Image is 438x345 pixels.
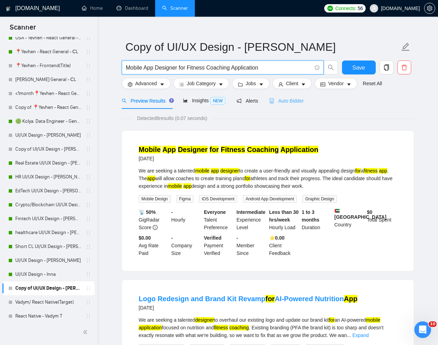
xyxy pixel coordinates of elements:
[86,188,91,194] span: holder
[246,80,256,87] span: Jobs
[83,329,90,336] span: double-left
[414,321,431,338] iframe: Intercom live chat
[268,208,301,231] div: Hourly Load
[320,82,325,87] span: idcard
[202,234,235,257] div: Payment Verified
[324,61,338,74] button: search
[259,82,264,87] span: caret-down
[126,38,400,56] input: Scanner name...
[347,82,351,87] span: caret-down
[202,208,235,231] div: Talent Preference
[324,64,337,71] span: search
[15,226,81,240] a: healthcare UI/UX Design - [PERSON_NAME]
[278,82,283,87] span: user
[137,234,170,257] div: Avg Rate Paid
[364,168,377,174] mark: fitness
[401,42,410,51] span: edit
[15,309,81,323] a: React Native - Vadym T
[235,234,268,257] div: Member Since
[139,316,397,339] div: We are seeking a talented to overhaul our existing logo and update our brand kit an AI-powered fo...
[15,295,81,309] a: Vadym/ React Native(Target)
[176,195,193,203] span: Figma
[173,78,229,89] button: barsJob Categorycaret-down
[269,98,304,104] span: Auto Bidder
[86,258,91,263] span: holder
[243,195,297,203] span: Android App Development
[15,73,81,87] a: [PERSON_NAME] General - СL
[15,212,81,226] a: Fintech UI/UX Design - [PERSON_NAME]
[15,128,81,142] a: UI/UX Design - [PERSON_NAME]
[195,168,209,174] mark: mobile
[398,64,411,71] span: delete
[429,321,437,327] span: 10
[139,209,156,215] b: 📡 50%
[122,98,172,104] span: Preview Results
[15,101,81,114] a: Copy of 📍Yevhen - React General - СL
[171,235,173,241] b: -
[15,87,81,101] a: <1month📍Yevhen - React General - СL
[366,317,380,323] mark: mobile
[195,317,214,323] mark: designer
[15,281,81,295] a: Copy of UI/UX Design - [PERSON_NAME]
[139,304,358,312] div: [DATE]
[209,146,219,153] mark: for
[135,80,157,87] span: Advanced
[211,168,219,174] mark: app
[86,244,91,249] span: holder
[344,295,358,303] mark: App
[363,80,382,87] a: Reset All
[15,184,81,198] a: EdTech UI/UX Design - [PERSON_NAME]
[139,154,318,163] div: [DATE]
[162,146,176,153] mark: App
[238,82,243,87] span: folder
[199,195,237,203] span: iOS Development
[334,208,387,220] b: [GEOGRAPHIC_DATA]
[15,59,81,73] a: 📍Yevhen - Frontend(Title)
[220,168,239,174] mark: designer
[15,198,81,212] a: Crypto/Blockchain UI/UX Design - [PERSON_NAME]
[379,168,387,174] mark: app
[15,142,81,156] a: Copy of UI/UX Design - [PERSON_NAME]
[139,325,162,330] mark: application
[302,195,337,203] span: Graphic Design
[128,82,133,87] span: setting
[86,230,91,235] span: holder
[86,77,91,82] span: holder
[86,49,91,55] span: holder
[237,235,238,241] b: -
[280,146,318,153] mark: Application
[6,3,11,14] img: logo
[342,61,376,74] button: Save
[15,267,81,281] a: UI/UX Design - Inna
[86,91,91,96] span: holder
[300,208,333,231] div: Duration
[210,97,225,105] span: NEW
[86,299,91,305] span: holder
[372,6,376,11] span: user
[204,209,226,215] b: Everyone
[86,119,91,124] span: holder
[245,176,250,181] mark: for
[137,208,170,231] div: GigRadar Score
[153,225,158,230] span: info-circle
[139,235,151,241] b: $0.00
[162,5,188,11] a: searchScanner
[82,5,103,11] a: homeHome
[86,146,91,152] span: holder
[397,61,411,74] button: delete
[424,6,435,11] a: setting
[272,78,312,89] button: userClientcaret-down
[269,235,285,241] b: ⭐️ 0.00
[132,114,212,122] span: Detected 8 results (0.07 seconds)
[327,6,333,11] img: upwork-logo.png
[221,146,245,153] mark: Fitness
[367,209,373,215] b: $ 0
[86,272,91,277] span: holder
[183,98,188,103] span: area-chart
[171,209,173,215] b: -
[352,332,369,338] a: Expand
[214,325,228,330] mark: fitness
[122,98,127,103] span: search
[86,105,91,110] span: holder
[204,235,222,241] b: Verified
